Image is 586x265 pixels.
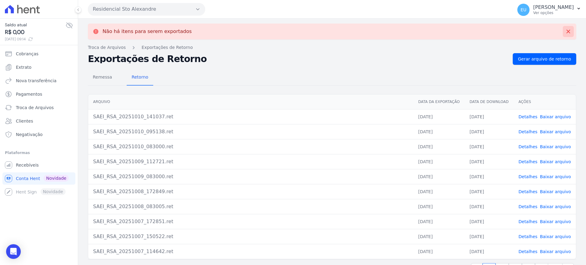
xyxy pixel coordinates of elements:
a: Baixar arquivo [540,249,571,254]
a: Retorno [127,70,153,86]
span: [DATE] 09:14 [5,36,66,42]
span: Remessa [89,71,116,83]
div: SAEI_RSA_20251010_095138.ret [93,128,408,135]
a: Detalhes [519,129,537,134]
th: Data da Exportação [413,94,465,109]
p: [PERSON_NAME] [533,4,574,10]
td: [DATE] [413,109,465,124]
div: SAEI_RSA_20251009_112721.ret [93,158,408,165]
a: Baixar arquivo [540,219,571,224]
div: Open Intercom Messenger [6,244,21,259]
a: Detalhes [519,174,537,179]
a: Baixar arquivo [540,189,571,194]
td: [DATE] [465,184,514,199]
td: [DATE] [465,109,514,124]
nav: Breadcrumb [88,44,576,51]
button: Residencial Sto Alexandre [88,3,205,15]
span: Cobranças [16,51,38,57]
span: Gerar arquivo de retorno [518,56,571,62]
th: Ações [514,94,576,109]
div: SAEI_RSA_20251010_141037.ret [93,113,408,120]
td: [DATE] [413,154,465,169]
a: Baixar arquivo [540,129,571,134]
a: Troca de Arquivos [88,44,126,51]
a: Detalhes [519,249,537,254]
a: Detalhes [519,219,537,224]
a: Baixar arquivo [540,144,571,149]
a: Detalhes [519,114,537,119]
div: SAEI_RSA_20251007_150522.ret [93,233,408,240]
span: Clientes [16,118,33,124]
td: [DATE] [413,229,465,244]
span: Recebíveis [16,162,39,168]
td: [DATE] [465,169,514,184]
a: Cobranças [2,48,75,60]
a: Baixar arquivo [540,114,571,119]
div: Plataformas [5,149,73,156]
td: [DATE] [413,244,465,259]
a: Conta Hent Novidade [2,172,75,185]
td: [DATE] [413,199,465,214]
span: Conta Hent [16,175,40,182]
a: Remessa [88,70,117,86]
a: Detalhes [519,189,537,194]
a: Detalhes [519,204,537,209]
td: [DATE] [465,214,514,229]
a: Clientes [2,115,75,127]
a: Exportações de Retorno [142,44,193,51]
th: Data de Download [465,94,514,109]
nav: Sidebar [5,48,73,198]
th: Arquivo [88,94,413,109]
td: [DATE] [413,169,465,184]
td: [DATE] [465,124,514,139]
a: Recebíveis [2,159,75,171]
a: Baixar arquivo [540,159,571,164]
td: [DATE] [465,244,514,259]
a: Detalhes [519,159,537,164]
td: [DATE] [465,154,514,169]
div: SAEI_RSA_20251009_083000.ret [93,173,408,180]
span: Nova transferência [16,78,56,84]
span: Pagamentos [16,91,42,97]
span: Retorno [128,71,152,83]
a: Baixar arquivo [540,174,571,179]
a: Troca de Arquivos [2,101,75,114]
p: Não há itens para serem exportados [103,28,192,35]
span: Saldo atual [5,22,66,28]
button: EU [PERSON_NAME] Ver opções [512,1,586,18]
a: Detalhes [519,144,537,149]
td: [DATE] [413,214,465,229]
a: Negativação [2,128,75,141]
a: Extrato [2,61,75,73]
span: Negativação [16,131,43,138]
span: R$ 0,00 [5,28,66,36]
div: SAEI_RSA_20251008_172849.ret [93,188,408,195]
div: SAEI_RSA_20251010_083000.ret [93,143,408,150]
td: [DATE] [465,229,514,244]
a: Baixar arquivo [540,234,571,239]
a: Baixar arquivo [540,204,571,209]
span: Extrato [16,64,31,70]
a: Detalhes [519,234,537,239]
p: Ver opções [533,10,574,15]
td: [DATE] [413,139,465,154]
span: Troca de Arquivos [16,105,54,111]
td: [DATE] [465,199,514,214]
td: [DATE] [465,139,514,154]
div: SAEI_RSA_20251008_083005.ret [93,203,408,210]
span: Novidade [44,175,69,182]
h2: Exportações de Retorno [88,55,508,63]
span: EU [521,8,526,12]
td: [DATE] [413,184,465,199]
a: Pagamentos [2,88,75,100]
div: SAEI_RSA_20251007_172851.ret [93,218,408,225]
a: Gerar arquivo de retorno [513,53,576,65]
div: SAEI_RSA_20251007_114642.ret [93,248,408,255]
a: Nova transferência [2,75,75,87]
td: [DATE] [413,124,465,139]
